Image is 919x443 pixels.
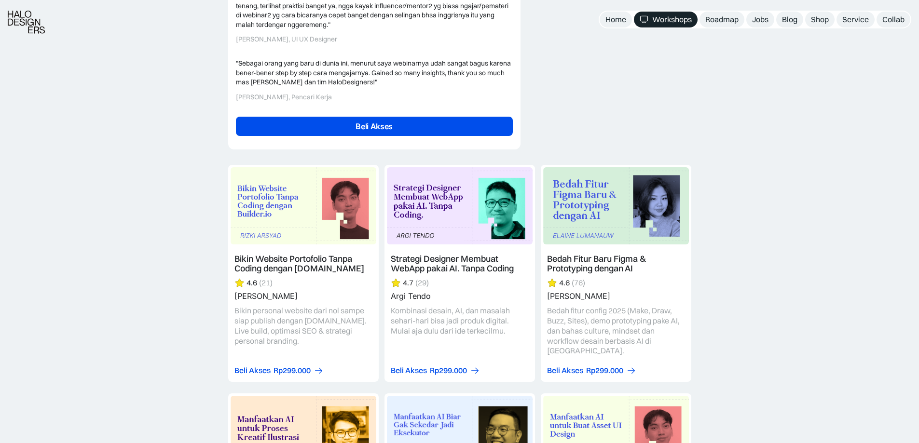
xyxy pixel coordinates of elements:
a: Jobs [746,12,774,27]
a: Home [600,12,632,27]
a: Workshops [634,12,698,27]
div: Collab [882,14,905,25]
a: Blog [776,12,803,27]
div: Roadmap [705,14,739,25]
a: Collab [877,12,910,27]
div: Rp299.000 [274,365,311,376]
div: Beli Akses [391,365,427,376]
div: Beli Akses [547,365,583,376]
div: Jobs [752,14,768,25]
a: Service [837,12,875,27]
div: Workshops [652,14,692,25]
a: Shop [805,12,835,27]
div: Home [605,14,626,25]
a: Beli Akses [236,117,513,136]
a: Beli AksesRp299.000 [391,365,480,376]
div: Rp299.000 [430,365,467,376]
a: Beli AksesRp299.000 [547,365,636,376]
div: Shop [811,14,829,25]
div: "Sebagai orang yang baru di dunia ini, menurut saya webinarnya udah sangat bagus karena bener-ben... [236,59,513,87]
div: Service [842,14,869,25]
a: Roadmap [700,12,744,27]
div: Rp299.000 [586,365,623,376]
div: Beli Akses [234,365,271,376]
div: [PERSON_NAME], UI UX Designer [236,35,513,43]
a: Beli AksesRp299.000 [234,365,324,376]
div: Blog [782,14,797,25]
div: [PERSON_NAME], Pencari Kerja [236,93,513,101]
